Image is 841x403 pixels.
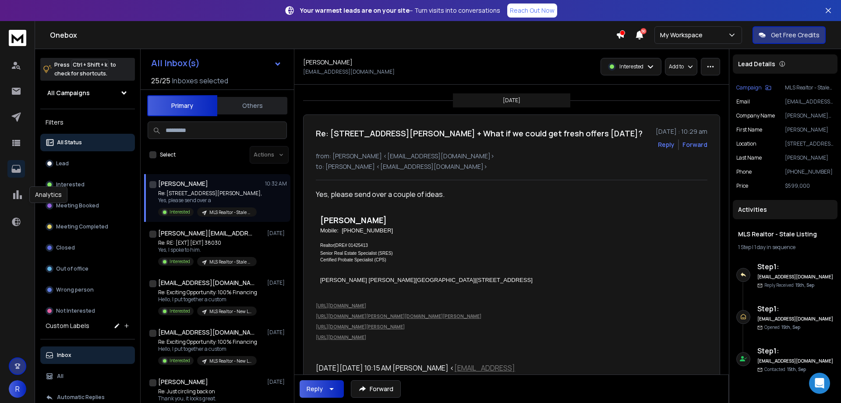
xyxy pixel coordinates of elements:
p: Automatic Replies [57,394,105,401]
p: Phone [736,168,752,175]
button: Out of office [40,260,135,278]
label: Select [160,151,176,158]
p: [DATE] : 10:29 am [656,127,707,136]
p: Contacted [764,366,806,373]
p: Meeting Booked [56,202,99,209]
p: [STREET_ADDRESS][PERSON_NAME] [785,140,834,147]
button: Campaign [736,84,771,91]
p: Re: RE: [EXT] [EXT] 38030 [158,239,257,246]
p: [DATE] [267,230,287,237]
h1: All Campaigns [47,89,90,97]
p: All Status [57,139,82,146]
button: Forward [351,380,401,398]
span: [PERSON_NAME] [PERSON_NAME][GEOGRAPHIC_DATA] [320,277,533,283]
p: Lead Details [738,60,775,68]
p: Interested [170,357,190,364]
a: Reach Out Now [507,4,557,18]
button: All [40,367,135,385]
p: Not Interested [56,307,95,314]
div: Analytics [29,186,67,203]
p: Opened [764,324,800,331]
button: R [9,380,26,398]
p: Reply Received [764,282,814,289]
a: [URL][DOMAIN_NAME][PERSON_NAME] [316,324,405,330]
button: All Status [40,134,135,151]
p: Add to [669,63,684,70]
button: Interested [40,176,135,193]
p: MLS Realtor - Stale Listing [209,209,251,216]
p: MLS Realtor - New Listing [209,358,251,364]
p: location [736,140,756,147]
span: Mobile: [PHONE_NUMBER] [320,227,393,234]
span: | [475,277,476,283]
div: [DATE][DATE] 10:15 AM [PERSON_NAME] < > wrote: [316,363,572,384]
p: – Turn visits into conversations [300,6,500,15]
button: Meeting Completed [40,218,135,235]
p: Hello, I put together a custom [158,296,257,303]
p: My Workspace [660,31,706,39]
div: Reply [307,385,323,393]
button: Inbox [40,346,135,364]
button: Reply [300,380,344,398]
button: Others [217,96,287,115]
h1: Re: [STREET_ADDRESS][PERSON_NAME] + What if we could get fresh offers [DATE]? [316,127,643,139]
p: Re: [STREET_ADDRESS][PERSON_NAME], [158,190,262,197]
button: All Inbox(s) [144,54,289,72]
h6: Step 1 : [757,303,834,314]
p: Re: Exciting Opportunity: 100% Financing [158,289,257,296]
button: Wrong person [40,281,135,299]
p: Email [736,98,750,105]
p: Campaign [736,84,762,91]
div: Activities [733,200,837,219]
span: 15th, Sep [787,366,806,372]
h3: Custom Labels [46,321,89,330]
p: Last Name [736,154,762,161]
h6: Step 1 : [757,261,834,272]
p: [EMAIL_ADDRESS][DOMAIN_NAME] [303,68,395,75]
p: [EMAIL_ADDRESS][DOMAIN_NAME] [785,98,834,105]
h6: Step 1 : [757,346,834,356]
h1: [PERSON_NAME] [303,58,353,67]
p: [DATE] [267,378,287,385]
a: [URL][DOMAIN_NAME][PERSON_NAME][DOMAIN_NAME][PERSON_NAME] [316,313,481,319]
span: 15th, Sep [781,324,800,330]
span: 1 day in sequence [754,243,795,251]
p: 10:32 AM [265,180,287,187]
p: MLS Realtor - Stale Listing [785,84,834,91]
h6: [EMAIL_ADDRESS][DOMAIN_NAME] [757,358,834,364]
p: [DATE] [267,279,287,286]
b: [PERSON_NAME] [320,215,387,225]
p: [DATE] [267,329,287,336]
h1: [EMAIL_ADDRESS][DOMAIN_NAME] [158,278,254,287]
h1: MLS Realtor - Stale Listing [738,230,832,239]
p: Hello, I put together a custom [158,346,257,353]
button: Lead [40,155,135,172]
p: $599,000 [785,182,834,189]
p: [PERSON_NAME] [785,126,834,133]
strong: Your warmest leads are on your site [300,6,410,14]
span: 50 [640,28,647,34]
p: Inbox [57,352,71,359]
h1: [EMAIL_ADDRESS][DOMAIN_NAME] [158,328,254,337]
p: Company Name [736,112,775,119]
p: Lead [56,160,69,167]
span: Realtor| [320,243,336,248]
h1: [PERSON_NAME] [158,378,208,386]
button: All Campaigns [40,84,135,102]
p: First Name [736,126,762,133]
span: [STREET_ADDRESS] [476,277,533,283]
p: Interested [170,209,190,215]
p: Re: Exciting Opportunity: 100% Financing [158,339,257,346]
p: MLS Realtor - New Listing [209,308,251,315]
div: Forward [682,140,707,149]
button: Primary [147,95,217,116]
button: Closed [40,239,135,257]
p: Out of office [56,265,88,272]
p: Get Free Credits [771,31,820,39]
p: MLS Realtor - Stale Listing [209,259,251,265]
span: 25 / 25 [151,75,170,86]
font: DRE# 01425413 [336,243,368,248]
a: [URL][DOMAIN_NAME] [316,303,366,309]
p: Interested [170,308,190,314]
